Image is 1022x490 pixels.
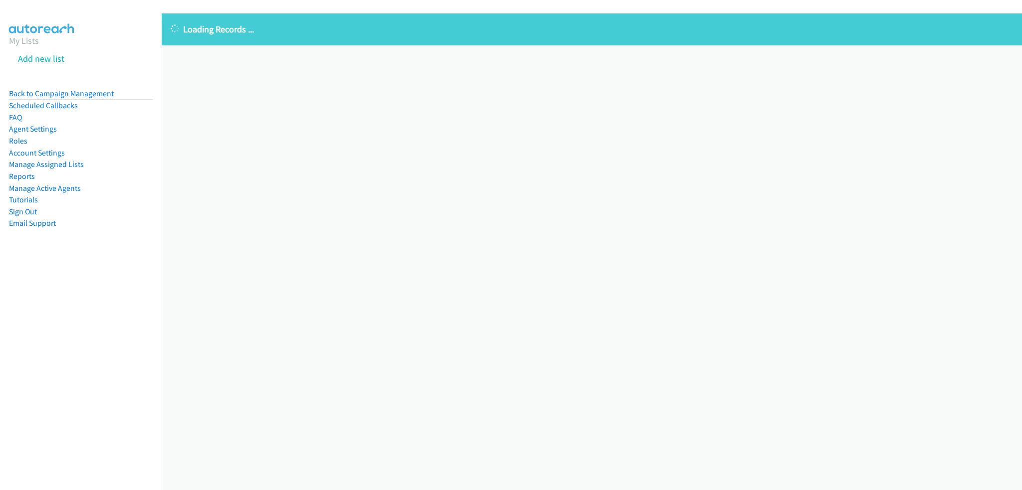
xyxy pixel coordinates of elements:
a: Agent Settings [9,124,57,134]
a: Account Settings [9,148,65,158]
p: Loading Records ... [171,22,1013,36]
a: FAQ [9,113,22,122]
a: Manage Assigned Lists [9,160,84,169]
a: Reports [9,171,35,181]
a: Back to Campaign Management [9,89,114,98]
a: Sign Out [9,207,37,216]
a: My Lists [9,35,39,46]
a: Roles [9,136,27,146]
a: Tutorials [9,195,38,204]
a: Add new list [18,53,64,64]
a: Email Support [9,218,56,228]
a: Scheduled Callbacks [9,101,78,110]
a: Manage Active Agents [9,183,81,193]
